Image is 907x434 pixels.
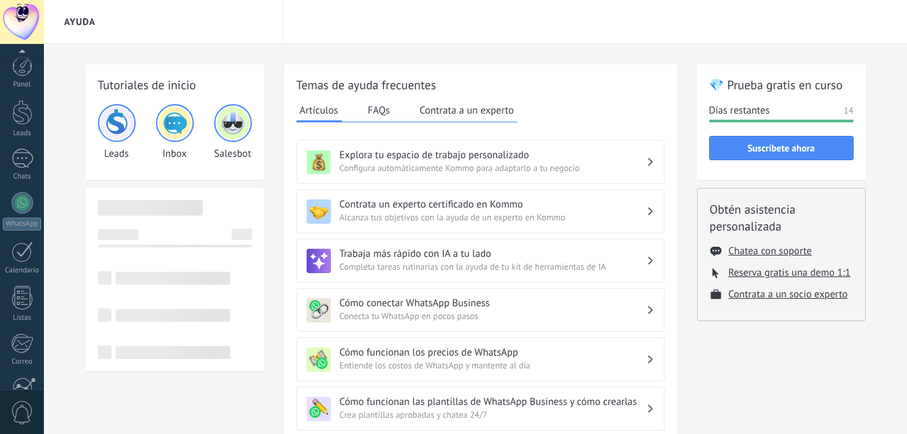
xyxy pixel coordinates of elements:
[340,359,646,372] span: Entiende los costos de WhatsApp y mantente al día
[748,143,815,153] span: Suscríbete ahora
[296,76,665,93] h2: Temas de ayuda frecuentes
[729,266,851,279] button: Reserva gratis una demo 1:1
[729,288,848,301] button: Contrata a un socio experto
[340,247,646,260] h3: Trabaja más rápido con IA a tu lado
[340,162,646,175] span: Configura automáticamente Kommo para adaptarlo a tu negocio
[709,76,854,93] h2: 💎 Prueba gratis en curso
[3,266,42,275] div: Calendario
[214,104,252,160] div: Salesbot
[416,100,517,120] button: Contrata a un experto
[340,408,646,422] span: Crea plantillas aprobadas y chatea 24/7
[340,395,646,408] h3: Cómo funcionan las plantillas de WhatsApp Business y cómo crearlas
[3,129,42,138] div: Leads
[340,198,646,211] h3: Contrata un experto certificado en Kommo
[3,172,42,181] div: Chats
[710,201,853,235] h2: Obtén asistencia personalizada
[98,76,252,93] h2: Tutoriales de inicio
[3,314,42,322] div: Listas
[296,100,342,122] button: Artículos
[340,149,646,162] h3: Explora tu espacio de trabajo personalizado
[729,245,812,258] button: Chatea con soporte
[340,346,646,359] h3: Cómo funcionan los precios de WhatsApp
[3,358,42,366] div: Correo
[340,310,646,323] span: Conecta tu WhatsApp en pocos pasos
[365,100,394,120] button: FAQs
[340,260,646,274] span: Completa tareas rutinarias con la ayuda de tu kit de herramientas de IA
[709,136,854,160] button: Suscríbete ahora
[98,104,136,160] div: Leads
[709,104,770,118] span: Días restantes
[3,218,41,231] div: WhatsApp
[340,211,646,224] span: Alcanza tus objetivos con la ayuda de un experto en Kommo
[844,104,853,118] span: 14
[3,80,42,89] div: Panel
[340,297,646,310] h3: Cómo conectar WhatsApp Business
[156,104,194,160] div: Inbox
